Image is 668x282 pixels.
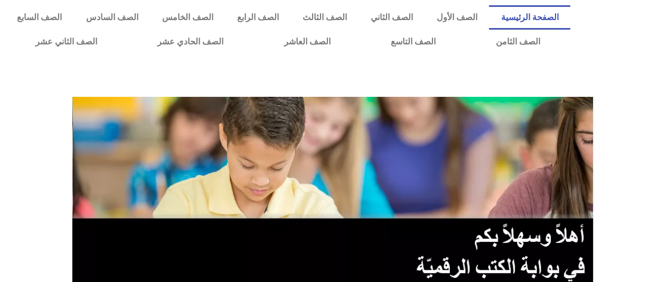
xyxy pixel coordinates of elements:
[359,5,425,30] a: الصف الثاني
[361,30,466,54] a: الصف التاسع
[254,30,361,54] a: الصف العاشر
[74,5,150,30] a: الصف السادس
[290,5,359,30] a: الصف الثالث
[5,5,74,30] a: الصف السابع
[5,30,127,54] a: الصف الثاني عشر
[489,5,570,30] a: الصفحة الرئيسية
[225,5,290,30] a: الصف الرابع
[425,5,489,30] a: الصف الأول
[127,30,253,54] a: الصف الحادي عشر
[466,30,570,54] a: الصف الثامن
[150,5,225,30] a: الصف الخامس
